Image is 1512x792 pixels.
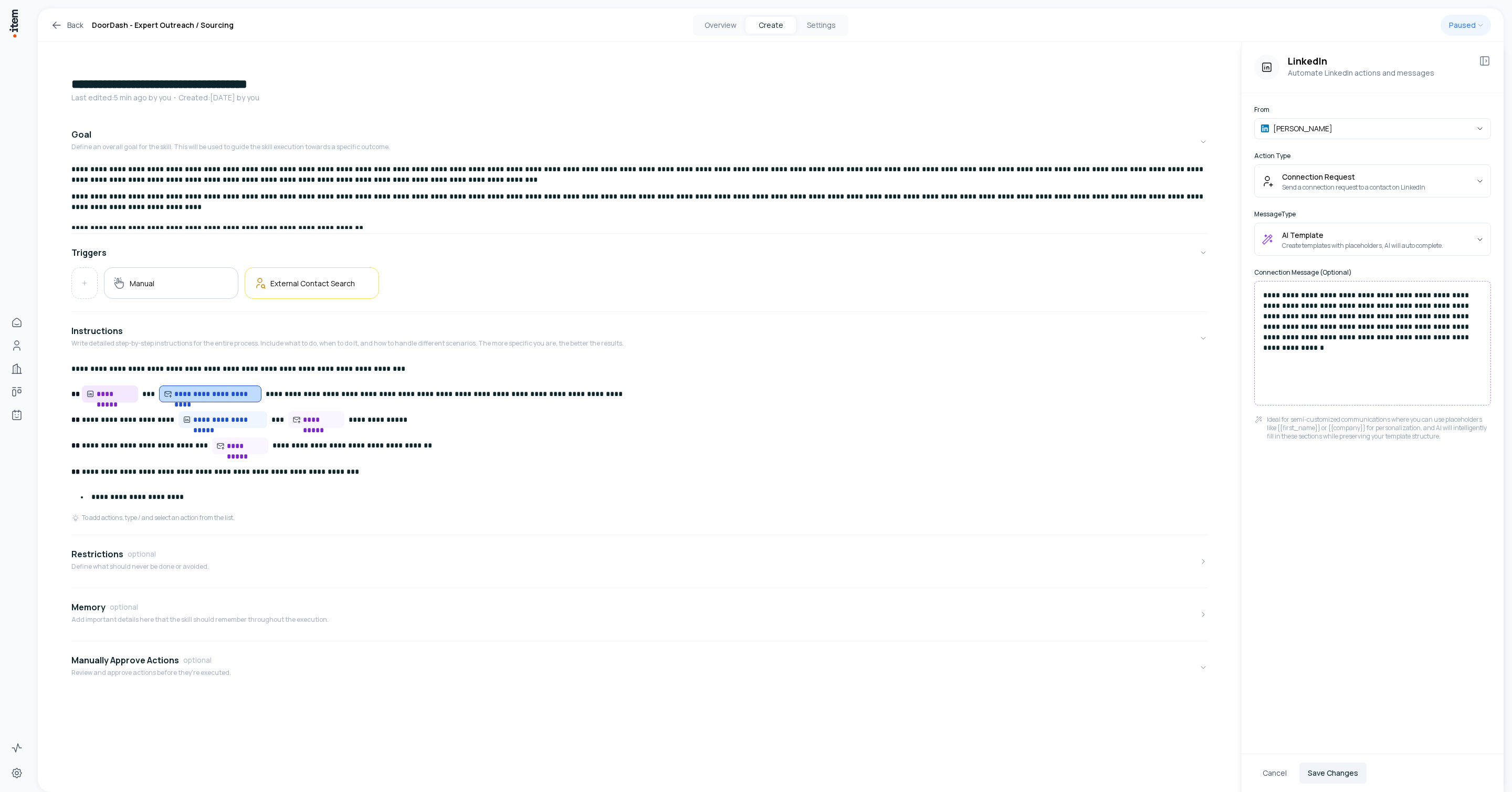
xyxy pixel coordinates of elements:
[71,539,1207,583] button: RestrictionsoptionalDefine what should never be done or avoided.
[50,19,83,32] a: Back
[71,325,123,337] h4: Instructions
[128,549,156,559] span: optional
[71,92,1207,103] p: Last edited: 5 min ago by you ・Created: [DATE] by you
[1254,106,1491,114] label: From
[71,360,1207,530] div: InstructionsWrite detailed step-by-step instructions for the entire process. Include what to do, ...
[71,645,1207,690] button: Manually Approve ActionsoptionalReview and approve actions before they're executed.
[71,654,179,666] h4: Manually Approve Actions
[1288,67,1470,79] p: Automate LinkedIn actions and messages
[270,278,355,288] h5: External Contact Search
[1254,268,1491,277] label: Connection Message (Optional)
[71,143,390,151] p: Define an overall goal for the skill. This will be used to guide the skill execution towards a sp...
[92,19,234,32] h1: DoorDash - Expert Outreach / Sourcing
[6,335,27,356] a: People
[6,763,27,784] a: Settings
[71,238,1207,267] button: Triggers
[71,267,1207,307] div: Triggers
[6,404,27,425] a: Agents
[745,17,796,34] button: Create
[6,358,27,379] a: Companies
[183,655,212,665] span: optional
[1254,763,1295,784] button: Cancel
[71,601,106,613] h4: Memory
[1254,152,1491,160] label: Action Type
[71,562,209,571] p: Define what should never be done or avoided.
[6,312,27,333] a: Home
[6,381,27,402] a: Deals
[695,17,745,34] button: Overview
[1288,55,1470,67] h3: LinkedIn
[110,602,138,612] span: optional
[71,616,329,624] p: Add important details here that the skill should remember throughout the execution.
[130,278,154,288] h5: Manual
[6,737,27,758] a: Activity
[71,669,231,677] p: Review and approve actions before they're executed.
[1254,210,1491,218] label: Message Type
[71,339,624,348] p: Write detailed step-by-step instructions for the entire process. Include what to do, when to do i...
[71,120,1207,164] button: GoalDefine an overall goal for the skill. This will be used to guide the skill execution towards ...
[1267,415,1491,441] p: Ideal for semi-customized communications where you can use placeholders like {{first_name}} or {{...
[71,316,1207,360] button: InstructionsWrite detailed step-by-step instructions for the entire process. Include what to do, ...
[71,690,1207,698] div: Manually Approve ActionsoptionalReview and approve actions before they're executed.
[71,514,235,522] div: To add actions, type / and select an action from the list.
[1299,763,1367,784] button: Save Changes
[71,246,107,259] h4: Triggers
[71,164,1207,229] div: GoalDefine an overall goal for the skill. This will be used to guide the skill execution towards ...
[796,17,846,34] button: Settings
[71,548,123,560] h4: Restrictions
[71,128,91,141] h4: Goal
[71,592,1207,637] button: MemoryoptionalAdd important details here that the skill should remember throughout the execution.
[8,8,19,38] img: Item Brain Logo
